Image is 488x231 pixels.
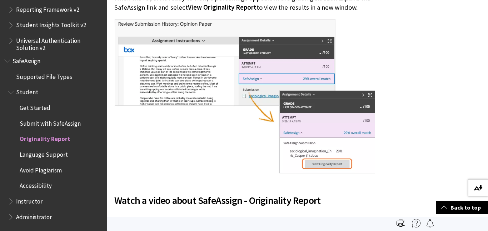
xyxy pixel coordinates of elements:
[16,195,43,205] span: Instructor
[16,86,38,96] span: Student
[20,133,70,143] span: Originality Report
[412,219,420,227] img: More help
[426,219,434,227] img: Follow this page
[20,117,81,127] span: Submit with SafeAssign
[436,201,488,214] a: Back to top
[20,102,50,111] span: Get Started
[4,55,103,223] nav: Book outline for Blackboard SafeAssign
[16,19,86,29] span: Student Insights Toolkit v2
[20,180,52,190] span: Accessibility
[397,219,405,227] img: Print
[188,3,257,11] span: View Originality Report
[16,35,102,51] span: Universal Authentication Solution v2
[16,211,52,221] span: Administrator
[16,71,72,80] span: Supported File Types
[20,164,62,174] span: Avoid Plagiarism
[20,149,68,158] span: Language Support
[16,4,79,13] span: Reporting Framework v2
[13,55,40,65] span: SafeAssign
[114,193,375,208] span: Watch a video about SafeAssign - Originality Report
